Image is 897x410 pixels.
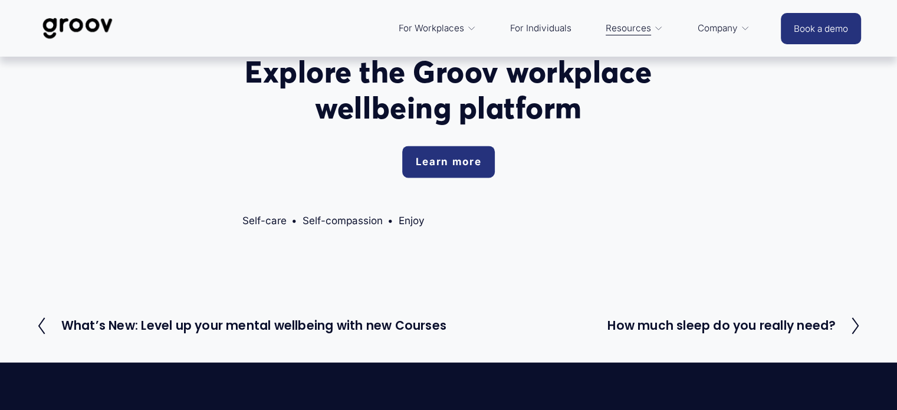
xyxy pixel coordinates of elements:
a: Enjoy [399,215,425,227]
h2: How much sleep do you really need? [607,320,836,332]
a: For Individuals [504,14,577,42]
a: What’s New: Level up your mental wellbeing with new Courses [36,316,446,335]
a: folder dropdown [692,14,756,42]
a: folder dropdown [600,14,669,42]
h2: What’s New: Level up your mental wellbeing with new Courses [61,320,446,332]
span: Company [698,20,738,37]
h2: Explore the Groov workplace wellbeing platform [242,54,655,126]
a: Self-care [242,215,287,227]
a: How much sleep do you really need? [607,316,861,335]
img: Groov | Workplace Science Platform | Unlock Performance | Drive Results [36,9,119,48]
a: Self-compassion [303,215,383,227]
a: folder dropdown [392,14,482,42]
a: Learn more [402,146,494,178]
span: For Workplaces [398,20,464,37]
a: Book a demo [781,13,861,44]
span: Resources [606,20,651,37]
